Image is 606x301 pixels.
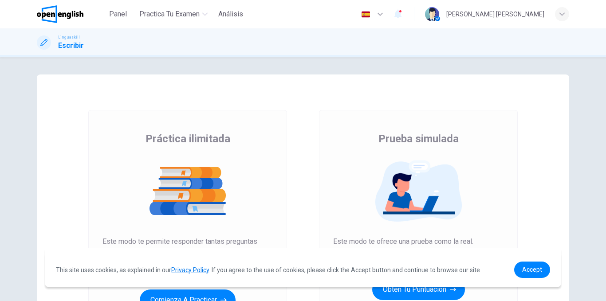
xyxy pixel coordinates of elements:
span: Practica tu examen [139,9,200,20]
span: Este modo te permite responder tantas preguntas como quieras. No hay límite de tiempo. Obtienes c... [102,236,273,279]
span: Prueba simulada [378,132,459,146]
button: Panel [104,6,132,22]
h1: Escribir [58,40,84,51]
div: [PERSON_NAME] [PERSON_NAME] [446,9,544,20]
span: Accept [522,266,542,273]
span: Análisis [218,9,243,20]
button: Practica tu examen [136,6,211,22]
a: dismiss cookie message [514,262,550,278]
span: Práctica ilimitada [146,132,230,146]
img: es [360,11,371,18]
button: Análisis [215,6,247,22]
div: cookieconsent [45,253,560,287]
a: OpenEnglish logo [37,5,104,23]
span: Este modo te ofrece una prueba como la real. Obtendrás una puntuación y [PERSON_NAME] en qué eres... [333,236,504,268]
img: Profile picture [425,7,439,21]
img: OpenEnglish logo [37,5,83,23]
span: This site uses cookies, as explained in our . If you agree to the use of cookies, please click th... [56,266,481,274]
div: cookieconsent [45,248,560,287]
span: Panel [109,9,127,20]
a: Privacy Policy [171,266,209,274]
span: Linguaskill [58,34,80,40]
button: Obtén tu puntuación [372,279,465,300]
